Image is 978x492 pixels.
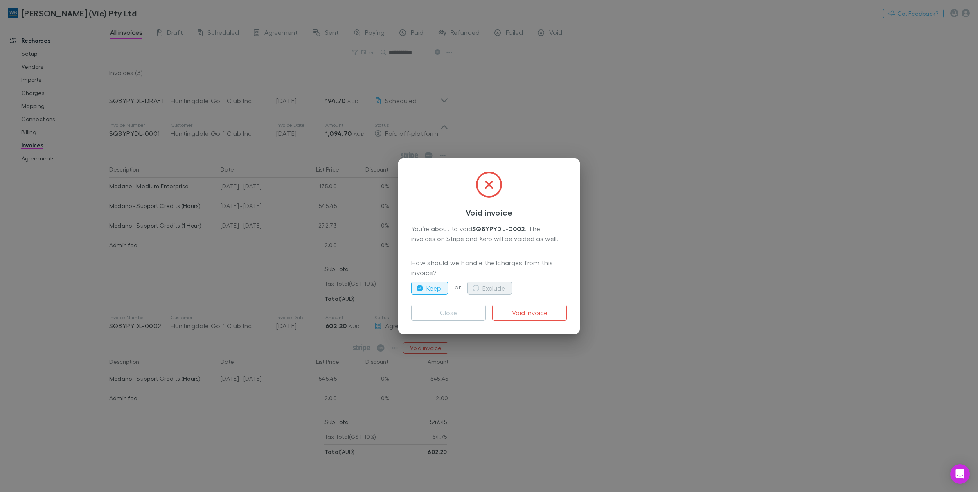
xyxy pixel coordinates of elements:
[411,208,567,217] h3: Void invoice
[411,258,567,278] p: How should we handle the 1 charges from this invoice?
[411,224,567,244] div: You’re about to void . The invoices on Stripe and Xero will be voided as well.
[448,283,467,291] span: or
[492,305,567,321] button: Void invoice
[411,305,486,321] button: Close
[950,464,970,484] div: Open Intercom Messenger
[467,282,512,295] button: Exclude
[411,282,448,295] button: Keep
[472,225,525,233] strong: SQ8YPYDL-0002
